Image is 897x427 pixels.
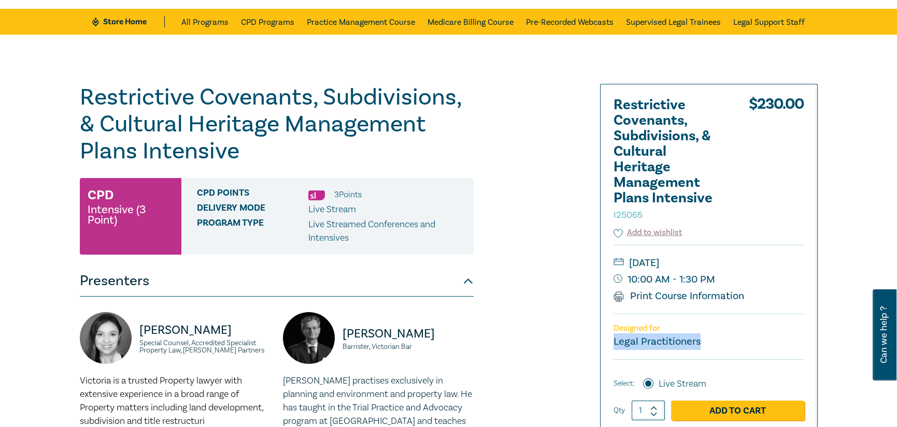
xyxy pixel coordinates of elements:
[92,16,164,27] a: Store Home
[614,227,682,239] button: Add to wishlist
[614,405,625,416] label: Qty
[879,296,889,374] span: Can we help ?
[614,335,701,348] small: Legal Practitioners
[181,9,229,35] a: All Programs
[343,326,474,342] p: [PERSON_NAME]
[733,9,805,35] a: Legal Support Staff
[343,343,474,350] small: Barrister, Victorian Bar
[197,218,308,245] span: Program type
[334,188,362,201] li: 3 Point s
[526,9,614,35] a: Pre-Recorded Webcasts
[428,9,514,35] a: Medicare Billing Course
[241,9,294,35] a: CPD Programs
[614,323,804,333] p: Designed for
[614,289,745,303] a: Print Course Information
[659,377,706,391] label: Live Stream
[614,255,804,271] small: [DATE]
[88,204,174,225] small: Intensive (3 Point)
[614,97,728,222] h2: Restrictive Covenants, Subdivisions, & Cultural Heritage Management Plans Intensive
[632,401,665,420] input: 1
[88,186,113,204] h3: CPD
[614,378,634,389] span: Select:
[671,401,804,420] a: Add to Cart
[80,266,474,297] button: Presenters
[307,9,415,35] a: Practice Management Course
[139,340,270,354] small: Special Counsel, Accredited Specialist Property Law, [PERSON_NAME] Partners
[308,218,466,245] p: Live Streamed Conferences and Intensives
[80,84,474,165] h1: Restrictive Covenants, Subdivisions, & Cultural Heritage Management Plans Intensive
[197,188,308,201] span: CPD Points
[614,271,804,288] small: 10:00 AM - 1:30 PM
[626,9,721,35] a: Supervised Legal Trainees
[197,203,308,216] span: Delivery Mode
[308,203,356,215] span: Live Stream
[614,209,643,221] small: I25065
[749,97,804,227] div: $ 230.00
[80,375,263,427] span: Victoria is a trusted Property lawyer with extensive experience in a broad range of Property matt...
[80,312,132,364] img: https://s3.ap-southeast-2.amazonaws.com/leo-cussen-store-production-content/Contacts/Victoria%20A...
[139,322,270,338] p: [PERSON_NAME]
[308,190,325,200] img: Substantive Law
[283,312,335,364] img: https://s3.ap-southeast-2.amazonaws.com/leo-cussen-store-production-content/Contacts/Matthew%20To...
